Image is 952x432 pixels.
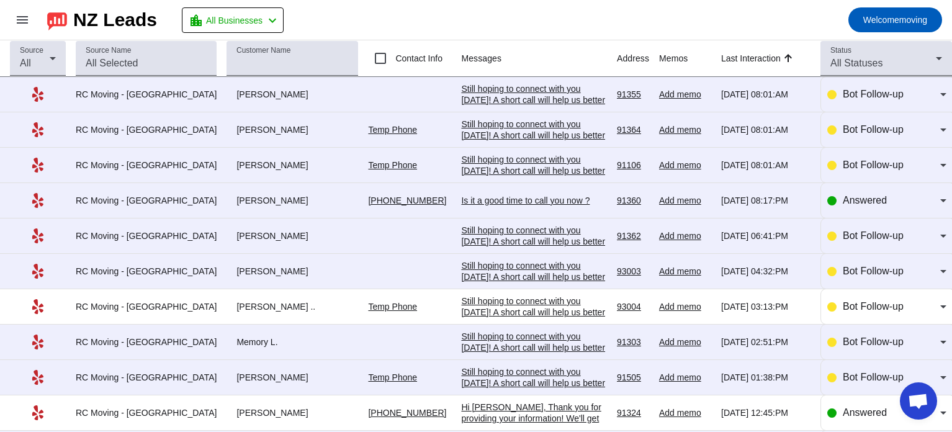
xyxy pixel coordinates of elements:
[227,124,358,135] div: [PERSON_NAME]
[227,372,358,383] div: [PERSON_NAME]
[843,266,904,276] span: Bot Follow-up
[617,124,649,135] div: 91364
[236,47,290,55] mat-label: Customer Name
[30,228,45,243] mat-icon: Yelp
[617,89,649,100] div: 91355
[47,9,67,30] img: logo
[76,301,217,312] div: RC Moving - [GEOGRAPHIC_DATA]
[393,52,442,65] label: Contact Info
[76,160,217,171] div: RC Moving - [GEOGRAPHIC_DATA]
[617,40,659,77] th: Address
[30,405,45,420] mat-icon: Yelp
[206,12,263,29] span: All Businesses
[830,58,882,68] span: All Statuses
[76,407,217,418] div: RC Moving - [GEOGRAPHIC_DATA]
[843,89,904,99] span: Bot Follow-up
[20,58,31,68] span: All
[30,370,45,385] mat-icon: Yelp
[659,336,711,348] div: Add memo
[659,372,711,383] div: Add memo
[30,122,45,137] mat-icon: Yelp
[659,230,711,241] div: Add memo
[843,301,904,312] span: Bot Follow-up
[617,230,649,241] div: 91362
[843,407,887,418] span: Answered
[659,407,711,418] div: Add memo
[30,87,45,102] mat-icon: Yelp
[76,89,217,100] div: RC Moving - [GEOGRAPHIC_DATA]
[76,372,217,383] div: RC Moving - [GEOGRAPHIC_DATA]
[617,160,649,171] div: 91106
[863,15,899,25] span: Welcome
[368,408,446,418] a: [PHONE_NUMBER]
[830,47,851,55] mat-label: Status
[461,119,607,197] div: Still hoping to connect with you [DATE]! A short call will help us better understand your move an...
[15,12,30,27] mat-icon: menu
[30,335,45,349] mat-icon: Yelp
[30,299,45,314] mat-icon: Yelp
[617,336,649,348] div: 91303
[461,154,607,232] div: Still hoping to connect with you [DATE]! A short call will help us better understand your move an...
[721,52,781,65] div: Last Interaction
[227,407,358,418] div: [PERSON_NAME]
[227,89,358,100] div: [PERSON_NAME]
[617,195,649,206] div: 91360
[659,40,721,77] th: Memos
[368,372,417,382] a: Temp Phone
[617,266,649,277] div: 93003
[227,266,358,277] div: [PERSON_NAME]
[721,230,811,241] div: [DATE] 06:41:PM
[617,407,649,418] div: 91324
[86,47,131,55] mat-label: Source Name
[368,196,446,205] a: [PHONE_NUMBER]
[900,382,937,420] div: Open chat
[721,195,811,206] div: [DATE] 08:17:PM
[721,336,811,348] div: [DATE] 02:51:PM
[659,89,711,100] div: Add memo
[721,407,811,418] div: [DATE] 12:45:PM
[461,40,617,77] th: Messages
[265,13,280,28] mat-icon: chevron_left
[659,301,711,312] div: Add memo
[227,160,358,171] div: [PERSON_NAME]
[30,158,45,173] mat-icon: Yelp
[461,295,607,374] div: Still hoping to connect with you [DATE]! A short call will help us better understand your move an...
[721,301,811,312] div: [DATE] 03:13:PM
[848,7,942,32] button: Welcomemoving
[721,266,811,277] div: [DATE] 04:32:PM
[368,302,417,312] a: Temp Phone
[189,13,204,28] mat-icon: location_city
[461,331,607,409] div: Still hoping to connect with you [DATE]! A short call will help us better understand your move an...
[86,56,207,71] input: All Selected
[659,160,711,171] div: Add memo
[843,336,904,347] span: Bot Follow-up
[227,230,358,241] div: [PERSON_NAME]
[30,193,45,208] mat-icon: Yelp
[182,7,284,33] button: All Businesses
[843,230,904,241] span: Bot Follow-up
[721,372,811,383] div: [DATE] 01:38:PM
[368,160,417,170] a: Temp Phone
[76,124,217,135] div: RC Moving - [GEOGRAPHIC_DATA]
[461,225,607,303] div: Still hoping to connect with you [DATE]! A short call will help us better understand your move an...
[843,195,887,205] span: Answered
[20,47,43,55] mat-label: Source
[76,230,217,241] div: RC Moving - [GEOGRAPHIC_DATA]
[843,160,904,170] span: Bot Follow-up
[721,124,811,135] div: [DATE] 08:01:AM
[461,83,607,161] div: Still hoping to connect with you [DATE]! A short call will help us better understand your move an...
[227,336,358,348] div: Memory L.
[843,372,904,382] span: Bot Follow-up
[659,195,711,206] div: Add memo
[30,264,45,279] mat-icon: Yelp
[617,301,649,312] div: 93004
[73,11,157,29] div: NZ Leads
[76,336,217,348] div: RC Moving - [GEOGRAPHIC_DATA]
[863,11,927,29] span: moving
[227,195,358,206] div: [PERSON_NAME]
[461,195,607,206] div: Is it a good time to call you now ?
[843,124,904,135] span: Bot Follow-up
[617,372,649,383] div: 91505
[461,260,607,338] div: Still hoping to connect with you [DATE]! A short call will help us better understand your move an...
[721,89,811,100] div: [DATE] 08:01:AM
